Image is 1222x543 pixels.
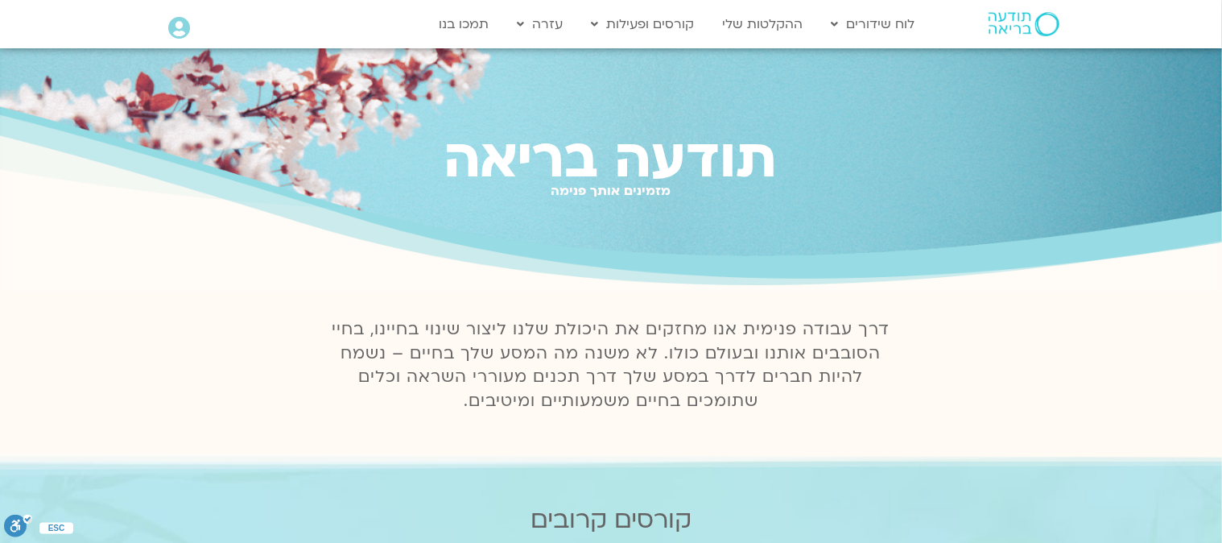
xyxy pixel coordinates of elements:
[323,317,899,414] p: דרך עבודה פנימית אנו מחזקים את היכולת שלנו ליצור שינוי בחיינו, בחיי הסובבים אותנו ובעולם כולו. לא...
[109,506,1113,534] h2: קורסים קרובים
[989,12,1059,36] img: תודעה בריאה
[583,9,702,39] a: קורסים ופעילות
[823,9,923,39] a: לוח שידורים
[509,9,571,39] a: עזרה
[714,9,811,39] a: ההקלטות שלי
[431,9,497,39] a: תמכו בנו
